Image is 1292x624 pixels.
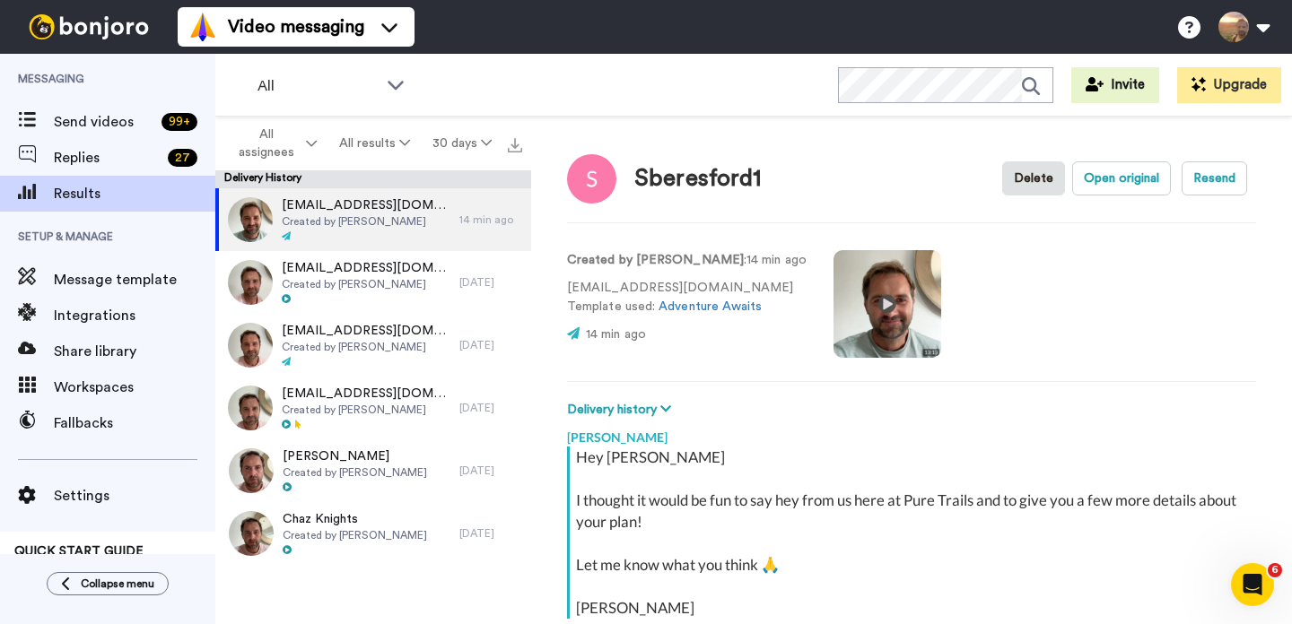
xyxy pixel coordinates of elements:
div: [DATE] [459,338,522,352]
span: Created by [PERSON_NAME] [282,403,450,417]
a: [PERSON_NAME]Created by [PERSON_NAME][DATE] [215,439,531,502]
div: Delivery History [215,170,531,188]
span: Replies [54,147,161,169]
span: 14 min ago [586,328,646,341]
p: : 14 min ago [567,251,807,270]
div: Hey [PERSON_NAME] I thought it would be fun to say hey from us here at Pure Trails and to give yo... [576,446,1252,619]
p: [EMAIL_ADDRESS][DOMAIN_NAME] Template used: [567,279,807,316]
button: Collapse menu [47,572,169,595]
span: [PERSON_NAME] [283,447,427,465]
span: Collapse menu [81,576,154,591]
button: Delivery history [567,400,677,420]
span: 6 [1268,563,1282,577]
img: export.svg [508,138,522,152]
span: Fallbacks [54,412,215,434]
a: Adventure Awaits [659,300,762,313]
span: Integrations [54,305,215,326]
span: Workspaces [54,377,215,398]
button: Open original [1072,161,1171,195]
div: 99 + [161,113,197,131]
span: QUICK START GUIDE [14,545,144,558]
span: Created by [PERSON_NAME] [282,277,450,291]
span: [EMAIL_ADDRESS][DOMAIN_NAME] [282,196,450,214]
button: Invite [1071,67,1159,103]
div: 27 [168,149,197,167]
span: Created by [PERSON_NAME] [282,214,450,229]
span: All assignees [230,126,302,161]
span: Results [54,183,215,204]
iframe: Intercom live chat [1231,563,1274,606]
div: 14 min ago [459,212,522,227]
span: Share library [54,341,215,362]
button: All results [328,127,422,160]
img: 8e62e1be-8378-488e-acc4-e4d696456d45-thumb.jpg [229,511,274,556]
div: [DATE] [459,464,522,478]
img: ffc29c47-4a06-4a40-b860-2fb0ddbc852b-thumb.jpg [228,260,273,305]
a: [EMAIL_ADDRESS][DOMAIN_NAME]Created by [PERSON_NAME][DATE] [215,251,531,314]
div: [DATE] [459,526,522,541]
img: vm-color.svg [188,13,217,41]
span: Message template [54,269,215,290]
span: Created by [PERSON_NAME] [282,340,450,354]
a: [EMAIL_ADDRESS][DOMAIN_NAME]Created by [PERSON_NAME][DATE] [215,377,531,439]
button: Delete [1002,161,1065,195]
span: [EMAIL_ADDRESS][DOMAIN_NAME] [282,322,450,340]
span: [EMAIL_ADDRESS][DOMAIN_NAME] [282,259,450,277]
img: fa95d728-f282-4b60-964b-4103181ae8cb-thumb.jpg [229,448,274,493]
strong: Created by [PERSON_NAME] [567,254,744,266]
button: All assignees [219,118,328,169]
button: Upgrade [1177,67,1281,103]
span: Send videos [54,111,154,133]
span: Chaz Knights [283,510,427,528]
span: All [258,75,378,97]
button: 30 days [421,127,502,160]
a: Chaz KnightsCreated by [PERSON_NAME][DATE] [215,502,531,565]
span: [EMAIL_ADDRESS][DOMAIN_NAME] [282,385,450,403]
button: Resend [1182,161,1247,195]
span: Settings [54,485,215,507]
img: f9e45d7d-2b0f-40d3-813e-4cdfbc6a6412-thumb.jpg [228,323,273,368]
img: bj-logo-header-white.svg [22,14,156,39]
img: adbbe6ec-e5eb-4721-b375-d36430be229a-thumb.jpg [228,197,273,242]
img: Image of Sberesford1 [567,154,616,204]
span: Video messaging [228,14,364,39]
div: Sberesford1 [634,166,762,192]
button: Export all results that match these filters now. [502,130,528,157]
div: [PERSON_NAME] [567,420,1256,446]
a: [EMAIL_ADDRESS][DOMAIN_NAME]Created by [PERSON_NAME]14 min ago [215,188,531,251]
span: Created by [PERSON_NAME] [283,528,427,542]
div: [DATE] [459,275,522,290]
a: [EMAIL_ADDRESS][DOMAIN_NAME]Created by [PERSON_NAME][DATE] [215,314,531,377]
div: [DATE] [459,401,522,415]
span: Created by [PERSON_NAME] [283,465,427,480]
img: 59037d70-ad27-48ac-9e62-29f3c66fc0ed-thumb.jpg [228,386,273,430]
